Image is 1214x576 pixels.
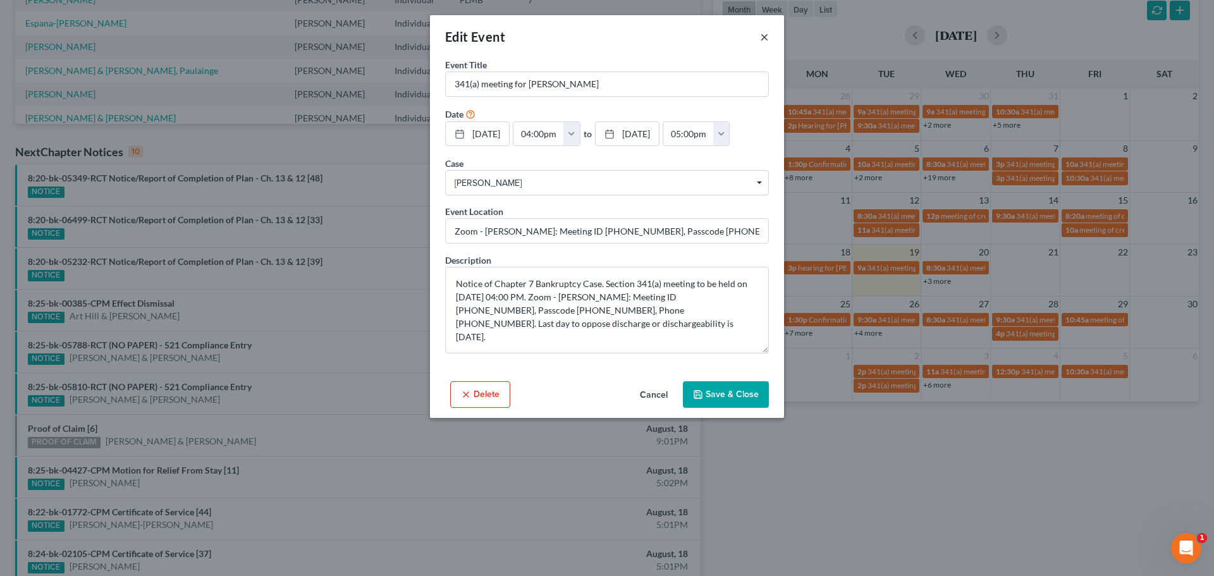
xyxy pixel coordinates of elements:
[1197,533,1207,543] span: 1
[683,381,769,408] button: Save & Close
[445,107,463,121] label: Date
[584,127,592,140] label: to
[445,29,505,44] span: Edit Event
[455,176,759,190] span: [PERSON_NAME]
[445,157,463,170] label: Case
[446,122,509,146] a: [DATE]
[760,29,769,44] button: ×
[446,72,768,96] input: Enter event name...
[513,122,564,146] input: -- : --
[445,205,503,218] label: Event Location
[450,381,510,408] button: Delete
[446,219,768,243] input: Enter location...
[1171,533,1201,563] iframe: Intercom live chat
[663,122,714,146] input: -- : --
[445,170,769,195] span: Select box activate
[596,122,659,146] a: [DATE]
[445,254,491,267] label: Description
[630,383,678,408] button: Cancel
[445,59,487,70] span: Event Title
